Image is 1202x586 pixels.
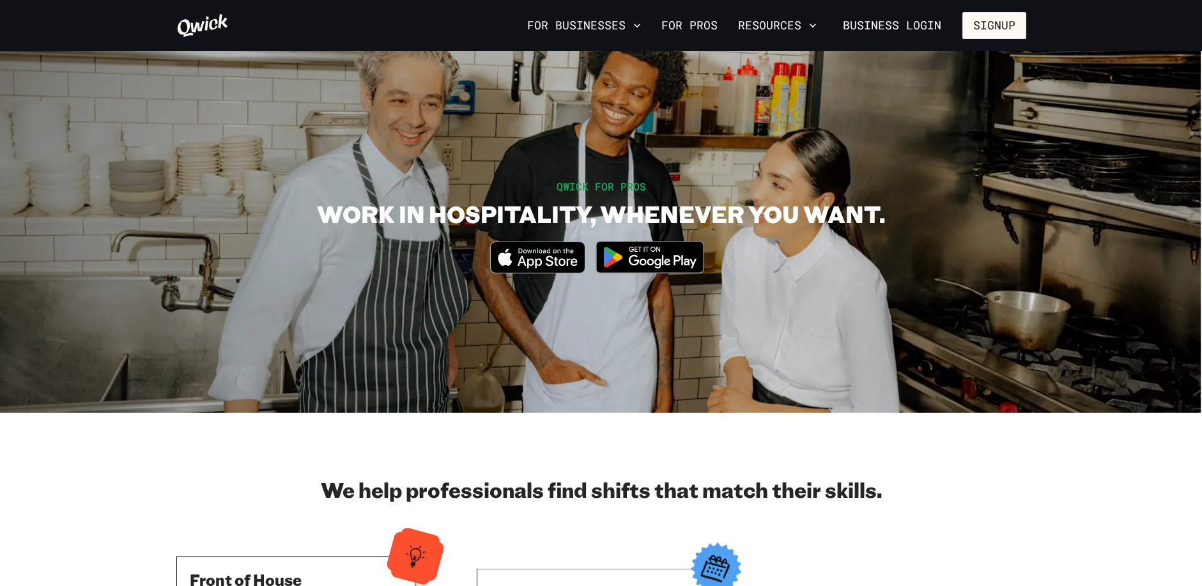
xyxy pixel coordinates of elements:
[962,12,1026,39] button: Signup
[176,477,1026,502] h2: We help professionals find shifts that match their skills.
[557,180,646,193] span: QWICK FOR PROS
[656,15,723,36] a: For Pros
[317,199,885,228] h1: WORK IN HOSPITALITY, WHENEVER YOU WANT.
[733,15,822,36] button: Resources
[522,15,646,36] button: For Businesses
[490,263,586,276] a: Download on the App Store
[832,12,952,39] a: Business Login
[588,233,712,281] img: Get it on Google Play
